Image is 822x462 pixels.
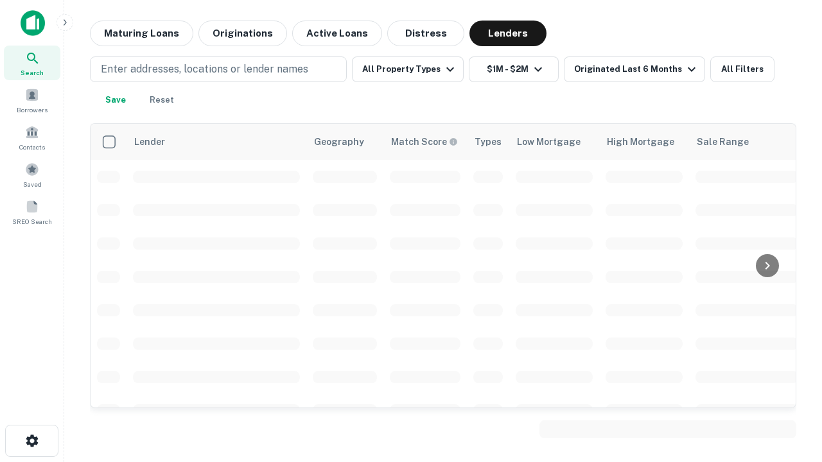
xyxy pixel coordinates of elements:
div: Geography [314,134,364,150]
p: Enter addresses, locations or lender names [101,62,308,77]
span: SREO Search [12,216,52,227]
span: Contacts [19,142,45,152]
iframe: Chat Widget [758,359,822,421]
button: All Filters [710,56,774,82]
button: Lenders [469,21,547,46]
span: Saved [23,179,42,189]
a: Borrowers [4,83,60,117]
button: Maturing Loans [90,21,193,46]
th: Sale Range [689,124,805,160]
button: Distress [387,21,464,46]
div: High Mortgage [607,134,674,150]
div: Low Mortgage [517,134,581,150]
th: Types [467,124,509,160]
th: Low Mortgage [509,124,599,160]
button: Active Loans [292,21,382,46]
div: Lender [134,134,165,150]
th: Capitalize uses an advanced AI algorithm to match your search with the best lender. The match sco... [383,124,467,160]
a: Contacts [4,120,60,155]
h6: Match Score [391,135,455,149]
th: Lender [127,124,306,160]
button: Enter addresses, locations or lender names [90,56,347,82]
div: Originated Last 6 Months [574,62,699,77]
div: Sale Range [697,134,749,150]
div: Types [475,134,502,150]
button: $1M - $2M [469,56,559,82]
button: Reset [141,87,182,113]
button: Save your search to get updates of matches that match your search criteria. [95,87,136,113]
th: Geography [306,124,383,160]
a: SREO Search [4,194,60,229]
button: Originations [198,21,287,46]
a: Saved [4,157,60,192]
div: Capitalize uses an advanced AI algorithm to match your search with the best lender. The match sco... [391,135,458,149]
img: capitalize-icon.png [21,10,45,36]
button: Originated Last 6 Months [564,56,705,82]
span: Borrowers [17,105,48,115]
button: All Property Types [352,56,464,82]
th: High Mortgage [599,124,689,160]
span: Search [21,67,44,78]
a: Search [4,46,60,80]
